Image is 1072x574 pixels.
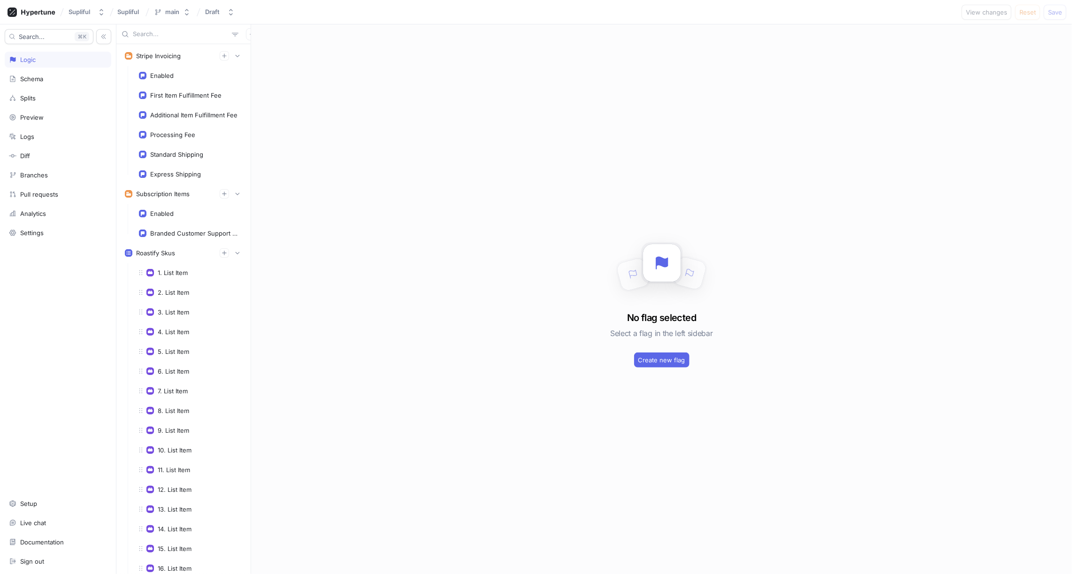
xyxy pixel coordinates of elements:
div: Documentation [20,538,64,546]
div: Pull requests [20,191,58,198]
span: Create new flag [638,357,685,363]
span: Reset [1019,9,1036,15]
div: Splits [20,94,36,102]
h5: Select a flag in the left sidebar [610,325,712,342]
div: 11. List Item [158,466,190,474]
div: Processing Fee [150,131,195,138]
span: View changes [966,9,1007,15]
div: Stripe Invoicing [136,52,181,60]
div: Branches [20,171,48,179]
button: Reset [1015,5,1040,20]
div: Roastify Skus [136,249,175,257]
div: Additional Item Fulfillment Fee [150,111,237,119]
button: main [150,4,194,20]
div: Standard Shipping [150,151,203,158]
div: Setup [20,500,37,507]
div: Settings [20,229,44,237]
div: Preview [20,114,44,121]
button: Search...K [5,29,93,44]
button: Save [1044,5,1066,20]
button: Draft [201,4,238,20]
div: 4. List Item [158,328,189,336]
div: Supliful [69,8,90,16]
div: Branded Customer Support Price Id [150,230,238,237]
div: 5. List Item [158,348,189,355]
input: Search... [133,30,228,39]
div: Enabled [150,210,174,217]
div: First Item Fulfillment Fee [150,92,222,99]
div: 13. List Item [158,505,191,513]
div: Logic [20,56,36,63]
div: 10. List Item [158,446,191,454]
span: Search... [19,34,45,39]
button: View changes [962,5,1011,20]
a: Documentation [5,534,111,550]
div: Diff [20,152,30,160]
span: Supliful [117,8,139,15]
h3: No flag selected [627,311,696,325]
button: Supliful [65,4,109,20]
span: Save [1048,9,1062,15]
div: 6. List Item [158,367,189,375]
div: 3. List Item [158,308,189,316]
div: 8. List Item [158,407,189,414]
div: 7. List Item [158,387,188,395]
div: Sign out [20,558,44,565]
button: Create new flag [634,352,689,367]
div: main [165,8,179,16]
div: 2. List Item [158,289,189,296]
div: 9. List Item [158,427,189,434]
div: 15. List Item [158,545,191,552]
div: Express Shipping [150,170,201,178]
div: Enabled [150,72,174,79]
div: Analytics [20,210,46,217]
div: 14. List Item [158,525,191,533]
div: Schema [20,75,43,83]
div: 1. List Item [158,269,188,276]
div: Logs [20,133,34,140]
div: 12. List Item [158,486,191,493]
div: 16. List Item [158,565,191,572]
div: K [75,32,89,41]
div: Subscription Items [136,190,190,198]
div: Live chat [20,519,46,527]
div: Draft [205,8,220,16]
